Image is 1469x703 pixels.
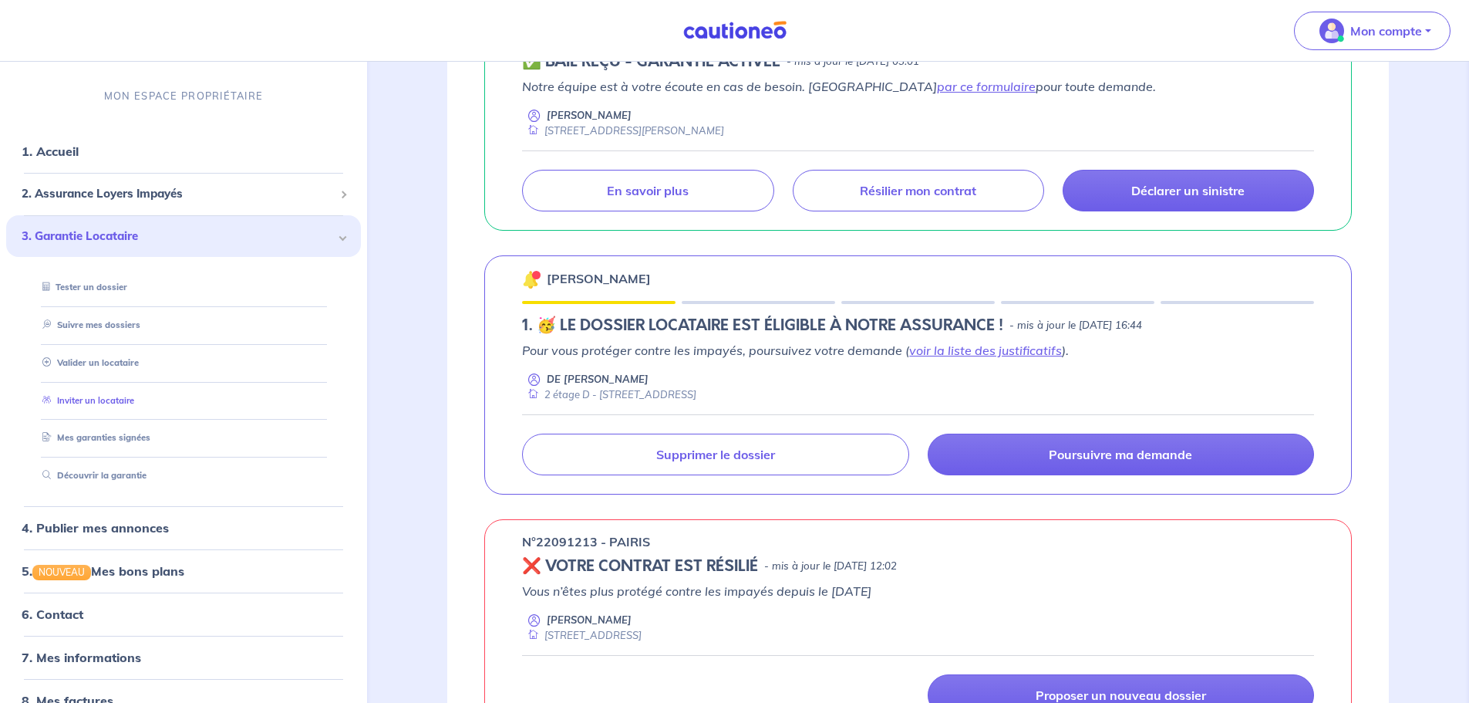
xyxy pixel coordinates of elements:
p: Proposer un nouveau dossier [1036,688,1206,703]
a: 5.NOUVEAUMes bons plans [22,563,184,579]
p: - mis à jour le [DATE] 03:01 [787,54,919,69]
span: 3. Garantie Locataire [22,228,334,245]
img: illu_account_valid_menu.svg [1319,19,1344,43]
div: 4. Publier mes annonces [6,512,361,543]
p: Résilier mon contrat [860,183,976,198]
div: state: REVOKED, Context: ,MAYBE-CERTIFICATE,,LESSOR-DOCUMENTS,IS-ODEALIM [522,557,1314,576]
a: Déclarer un sinistre [1063,170,1314,211]
h5: 1.︎ 🥳 LE DOSSIER LOCATAIRE EST ÉLIGIBLE À NOTRE ASSURANCE ! [522,316,1003,335]
div: Inviter un locataire [25,388,342,414]
p: Supprimer le dossier [656,447,775,462]
h5: ❌ VOTRE CONTRAT EST RÉSILIÉ [522,557,758,576]
p: Déclarer un sinistre [1131,183,1245,198]
p: DE [PERSON_NAME] [547,372,649,387]
a: 7. Mes informations [22,650,141,665]
div: state: CONTRACT-VALIDATED, Context: ,MAYBE-CERTIFICATE,,LESSOR-DOCUMENTS,IS-ODEALIM [522,52,1314,71]
h5: ✅ BAIL REÇU - GARANTIE ACTIVÉE [522,52,780,71]
div: 1. Accueil [6,136,361,167]
div: 7. Mes informations [6,642,361,673]
p: Notre équipe est à votre écoute en cas de besoin. [GEOGRAPHIC_DATA] pour toute demande. [522,77,1314,96]
p: n°22091213 - PAIRIS [522,532,650,551]
div: Découvrir la garantie [25,463,342,488]
p: [PERSON_NAME] [547,269,651,288]
p: [PERSON_NAME] [547,613,632,627]
div: Suivre mes dossiers [25,313,342,338]
a: voir la liste des justificatifs [909,343,1062,358]
a: 1. Accueil [22,144,79,159]
a: Poursuivre ma demande [928,434,1314,475]
a: Découvrir la garantie [36,470,147,481]
div: state: ELIGIBILITY-RESULT-IN-PROGRESS, Context: NEW,MAYBE-CERTIFICATE,ALONE,LESSOR-DOCUMENTS [522,316,1314,335]
div: 6. Contact [6,599,361,630]
div: Tester un dossier [25,275,342,300]
p: MON ESPACE PROPRIÉTAIRE [104,89,263,103]
div: 5.NOUVEAUMes bons plans [6,556,361,586]
button: illu_account_valid_menu.svgMon compte [1294,12,1450,50]
p: Pour vous protéger contre les impayés, poursuivez votre demande ( ). [522,341,1314,360]
a: Inviter un locataire [36,395,134,406]
a: 4. Publier mes annonces [22,520,169,536]
a: Tester un dossier [36,282,127,292]
a: Suivre mes dossiers [36,319,140,330]
p: Poursuivre ma demande [1049,447,1192,462]
div: Valider un locataire [25,350,342,376]
p: [PERSON_NAME] [547,108,632,123]
div: [STREET_ADDRESS][PERSON_NAME] [522,123,724,138]
a: Résilier mon contrat [793,170,1044,211]
img: Cautioneo [677,21,793,40]
p: - mis à jour le [DATE] 16:44 [1009,318,1142,333]
p: Mon compte [1350,22,1422,40]
a: Supprimer le dossier [522,434,908,475]
a: par ce formulaire [937,79,1036,94]
div: 2 étage D - [STREET_ADDRESS] [522,387,696,402]
div: [STREET_ADDRESS] [522,628,642,643]
div: 2. Assurance Loyers Impayés [6,179,361,209]
img: 🔔 [522,270,541,289]
span: 2. Assurance Loyers Impayés [22,185,334,203]
a: En savoir plus [522,170,773,211]
p: En savoir plus [607,183,689,198]
a: Valider un locataire [36,357,139,368]
a: Mes garanties signées [36,432,150,443]
p: - mis à jour le [DATE] 12:02 [764,559,897,574]
p: Vous n’êtes plus protégé contre les impayés depuis le [DATE] [522,582,1314,600]
a: 6. Contact [22,607,83,622]
div: 3. Garantie Locataire [6,215,361,258]
div: Mes garanties signées [25,425,342,451]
